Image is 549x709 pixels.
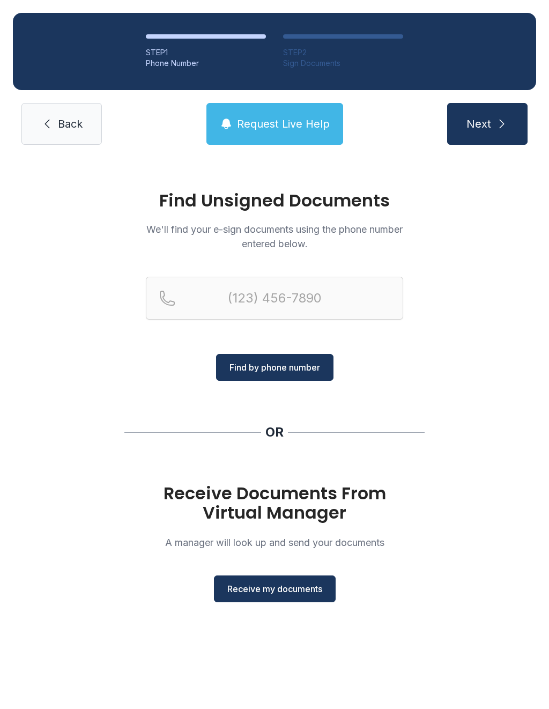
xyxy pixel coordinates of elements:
span: Back [58,116,83,131]
div: OR [265,424,284,441]
p: A manager will look up and send your documents [146,535,403,550]
div: Sign Documents [283,58,403,69]
div: STEP 2 [283,47,403,58]
span: Request Live Help [237,116,330,131]
span: Next [466,116,491,131]
div: STEP 1 [146,47,266,58]
div: Phone Number [146,58,266,69]
p: We'll find your e-sign documents using the phone number entered below. [146,222,403,251]
input: Reservation phone number [146,277,403,320]
h1: Receive Documents From Virtual Manager [146,484,403,522]
span: Receive my documents [227,582,322,595]
span: Find by phone number [229,361,320,374]
h1: Find Unsigned Documents [146,192,403,209]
